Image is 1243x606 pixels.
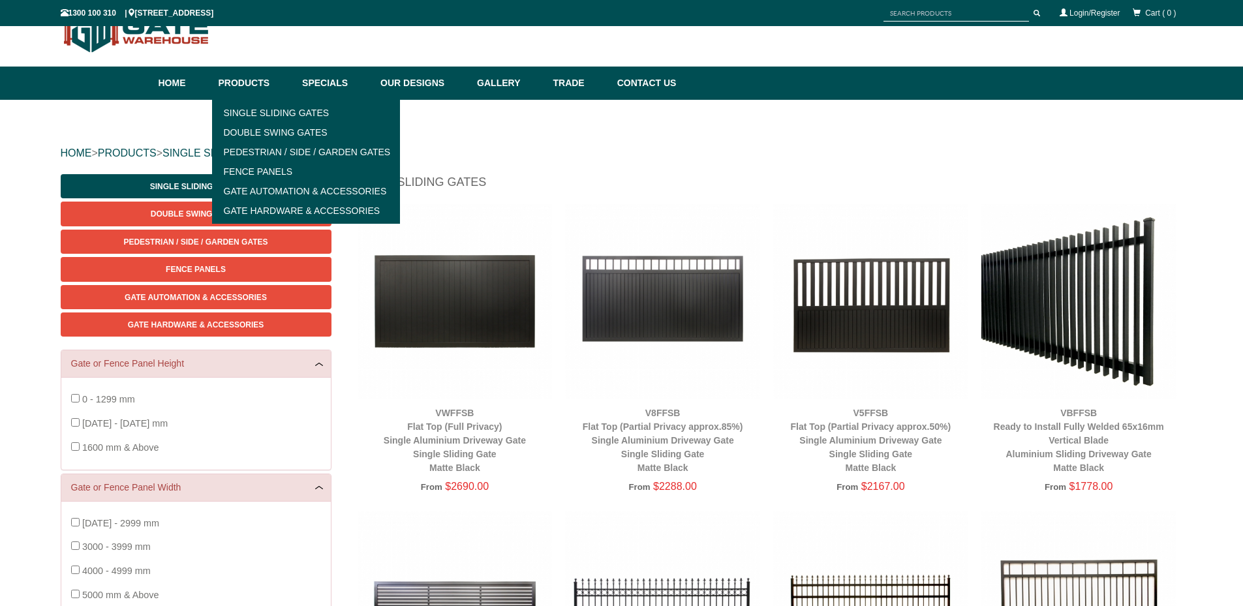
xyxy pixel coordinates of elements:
[981,204,1176,399] img: VBFFSB - Ready to Install Fully Welded 65x16mm Vertical Blade - Aluminium Sliding Driveway Gate -...
[82,566,151,576] span: 4000 - 4999 mm
[216,103,397,123] a: Single Sliding Gates
[421,482,442,492] span: From
[565,204,760,399] img: V8FFSB - Flat Top (Partial Privacy approx.85%) - Single Aluminium Driveway Gate - Single Sliding ...
[212,67,296,100] a: Products
[216,201,397,220] a: Gate Hardware & Accessories
[883,5,1029,22] input: SEARCH PRODUCTS
[611,67,677,100] a: Contact Us
[61,285,331,309] a: Gate Automation & Accessories
[836,482,858,492] span: From
[61,8,214,18] span: 1300 100 310 | [STREET_ADDRESS]
[71,481,321,494] a: Gate or Fence Panel Width
[351,174,1183,197] h1: Single Sliding Gates
[128,320,264,329] span: Gate Hardware & Accessories
[216,162,397,181] a: Fence Panels
[82,541,151,552] span: 3000 - 3999 mm
[125,293,267,302] span: Gate Automation & Accessories
[82,418,168,429] span: [DATE] - [DATE] mm
[773,204,968,399] img: V5FFSB - Flat Top (Partial Privacy approx.50%) - Single Aluminium Driveway Gate - Single Sliding ...
[166,265,226,274] span: Fence Panels
[82,590,159,600] span: 5000 mm & Above
[1045,482,1066,492] span: From
[123,237,268,247] span: Pedestrian / Side / Garden Gates
[861,481,905,492] span: $2167.00
[994,408,1164,473] a: VBFFSBReady to Install Fully Welded 65x16mm Vertical BladeAluminium Sliding Driveway GateMatte Black
[61,174,331,198] a: Single Sliding Gates
[61,147,92,159] a: HOME
[374,67,470,100] a: Our Designs
[159,67,212,100] a: Home
[653,481,697,492] span: $2288.00
[61,230,331,254] a: Pedestrian / Side / Garden Gates
[71,357,321,371] a: Gate or Fence Panel Height
[1145,8,1176,18] span: Cart ( 0 )
[628,482,650,492] span: From
[296,67,374,100] a: Specials
[1069,481,1113,492] span: $1778.00
[470,67,546,100] a: Gallery
[216,181,397,201] a: Gate Automation & Accessories
[1069,8,1120,18] a: Login/Register
[82,518,159,528] span: [DATE] - 2999 mm
[61,312,331,337] a: Gate Hardware & Accessories
[162,147,283,159] a: SINGLE SLIDING GATES
[61,257,331,281] a: Fence Panels
[216,123,397,142] a: Double Swing Gates
[61,202,331,226] a: Double Swing Gates
[583,408,743,473] a: V8FFSBFlat Top (Partial Privacy approx.85%)Single Aluminium Driveway GateSingle Sliding GateMatte...
[151,209,241,219] span: Double Swing Gates
[82,442,159,453] span: 1600 mm & Above
[445,481,489,492] span: $2690.00
[358,204,553,399] img: VWFFSB - Flat Top (Full Privacy) - Single Aluminium Driveway Gate - Single Sliding Gate - Matte B...
[216,142,397,162] a: Pedestrian / Side / Garden Gates
[384,408,526,473] a: VWFFSBFlat Top (Full Privacy)Single Aluminium Driveway GateSingle Sliding GateMatte Black
[150,182,241,191] span: Single Sliding Gates
[82,394,135,404] span: 0 - 1299 mm
[61,132,1183,174] div: > >
[546,67,610,100] a: Trade
[791,408,951,473] a: V5FFSBFlat Top (Partial Privacy approx.50%)Single Aluminium Driveway GateSingle Sliding GateMatte...
[98,147,157,159] a: PRODUCTS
